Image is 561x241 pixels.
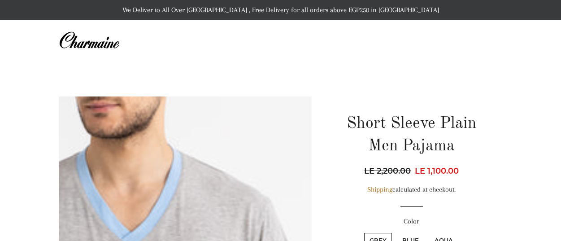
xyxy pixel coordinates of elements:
label: Color [332,216,491,227]
a: Shipping [367,185,392,193]
div: calculated at checkout. [332,184,491,195]
span: LE 2,200.00 [364,165,413,177]
span: LE 1,100.00 [415,166,459,176]
h1: Short Sleeve Plain Men Pajama [332,113,491,158]
img: Charmaine Egypt [59,31,119,50]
